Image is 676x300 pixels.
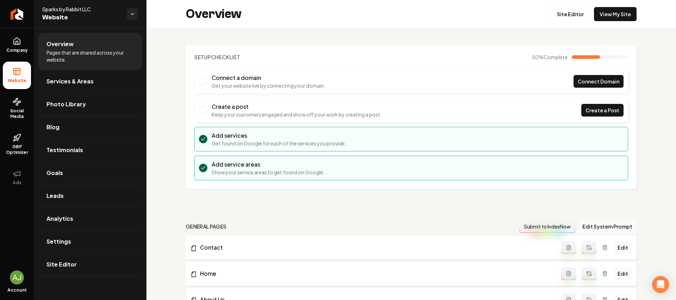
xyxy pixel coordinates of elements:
a: Site Editor [551,7,590,21]
span: Complete [544,54,568,60]
h3: Add services [212,131,346,140]
h3: Connect a domain [212,74,325,82]
button: Add admin page prompt [561,241,576,254]
h2: Overview [186,7,242,21]
span: Pages that are shared across your website. [46,49,134,63]
a: Leads [38,185,142,207]
button: Ads [3,164,31,191]
span: Goals [46,169,63,177]
a: Photo Library [38,93,142,115]
span: Overview [46,40,74,48]
span: Photo Library [46,100,86,108]
button: Open user button [10,270,24,285]
a: View My Site [594,7,637,21]
span: Settings [46,237,71,246]
span: Blog [46,123,60,131]
span: Website [42,13,121,23]
span: Sparks by Rabbit LLC [42,6,121,13]
a: Connect Domain [574,75,624,88]
img: Rebolt Logo [11,8,24,20]
a: GBP Optimizer [3,128,31,161]
span: Company [4,48,31,53]
h2: general pages [186,223,227,230]
span: Services & Areas [46,77,94,86]
a: Goals [38,162,142,184]
button: Submit to IndexNow [519,220,575,233]
a: Edit [613,267,632,280]
span: Website [5,78,29,83]
a: Site Editor [38,253,142,276]
p: Get your website live by connecting your domain. [212,82,325,89]
a: Home [190,269,561,278]
img: AJ Nimeh [10,270,24,285]
p: Get found on Google for each of the services you provide. [212,140,346,147]
span: Ads [10,180,24,186]
span: Setup [194,54,211,60]
a: Contact [190,243,561,252]
h3: Add service areas [212,160,325,169]
span: 50 % [532,54,568,61]
div: Open Intercom Messenger [652,276,669,293]
button: Edit System Prompt [578,220,637,233]
span: Connect Domain [578,78,619,85]
span: Site Editor [46,260,77,269]
button: Add admin page prompt [561,267,576,280]
a: Services & Areas [38,70,142,93]
span: Leads [46,192,64,200]
h2: Checklist [194,54,240,61]
a: Blog [38,116,142,138]
span: Create a Post [586,107,619,114]
a: Company [3,31,31,59]
span: GBP Optimizer [3,144,31,155]
p: Keep your customers engaged and show off your work by creating a post. [212,111,382,118]
span: Account [7,287,27,293]
a: Testimonials [38,139,142,161]
a: Analytics [38,207,142,230]
a: Edit [613,241,632,254]
p: Show your service areas to get found on Google. [212,169,325,176]
a: Create a Post [581,104,624,117]
h3: Create a post [212,102,382,111]
span: Social Media [3,108,31,119]
a: Settings [38,230,142,253]
span: Testimonials [46,146,83,154]
span: Analytics [46,214,73,223]
a: Social Media [3,92,31,125]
